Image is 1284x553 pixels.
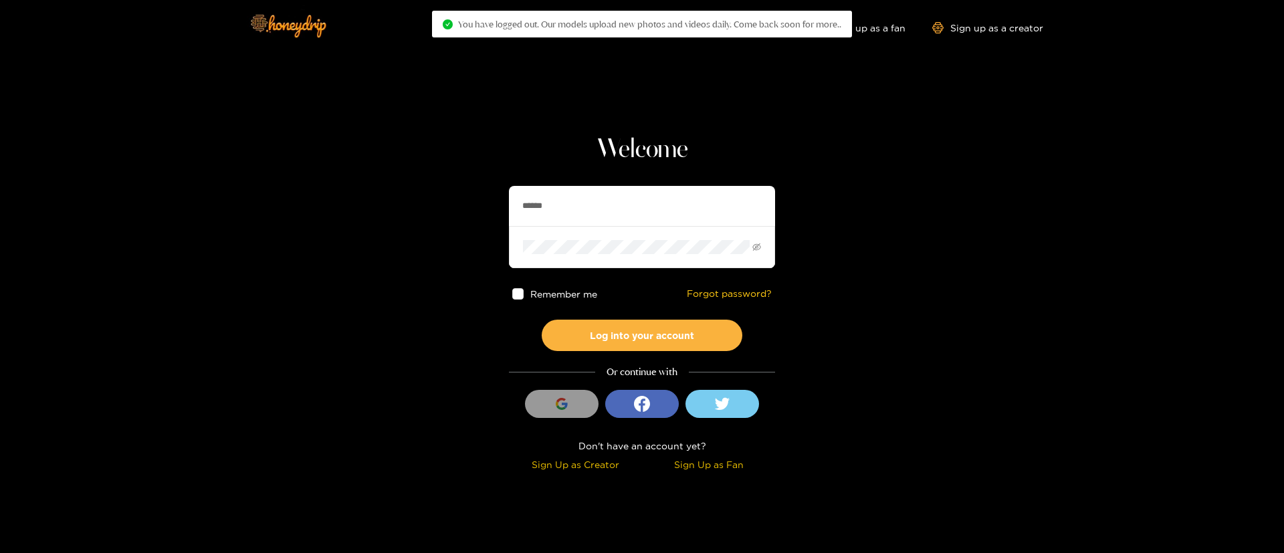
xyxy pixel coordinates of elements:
a: Forgot password? [687,288,772,300]
a: Sign up as a creator [932,22,1043,33]
span: Remember me [530,289,597,299]
span: check-circle [443,19,453,29]
button: Log into your account [542,320,742,351]
div: Sign Up as Creator [512,457,639,472]
span: eye-invisible [752,243,761,251]
div: Sign Up as Fan [645,457,772,472]
div: Don't have an account yet? [509,438,775,453]
h1: Welcome [509,134,775,166]
a: Sign up as a fan [814,22,905,33]
span: You have logged out. Our models upload new photos and videos daily. Come back soon for more.. [458,19,841,29]
div: Or continue with [509,364,775,380]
